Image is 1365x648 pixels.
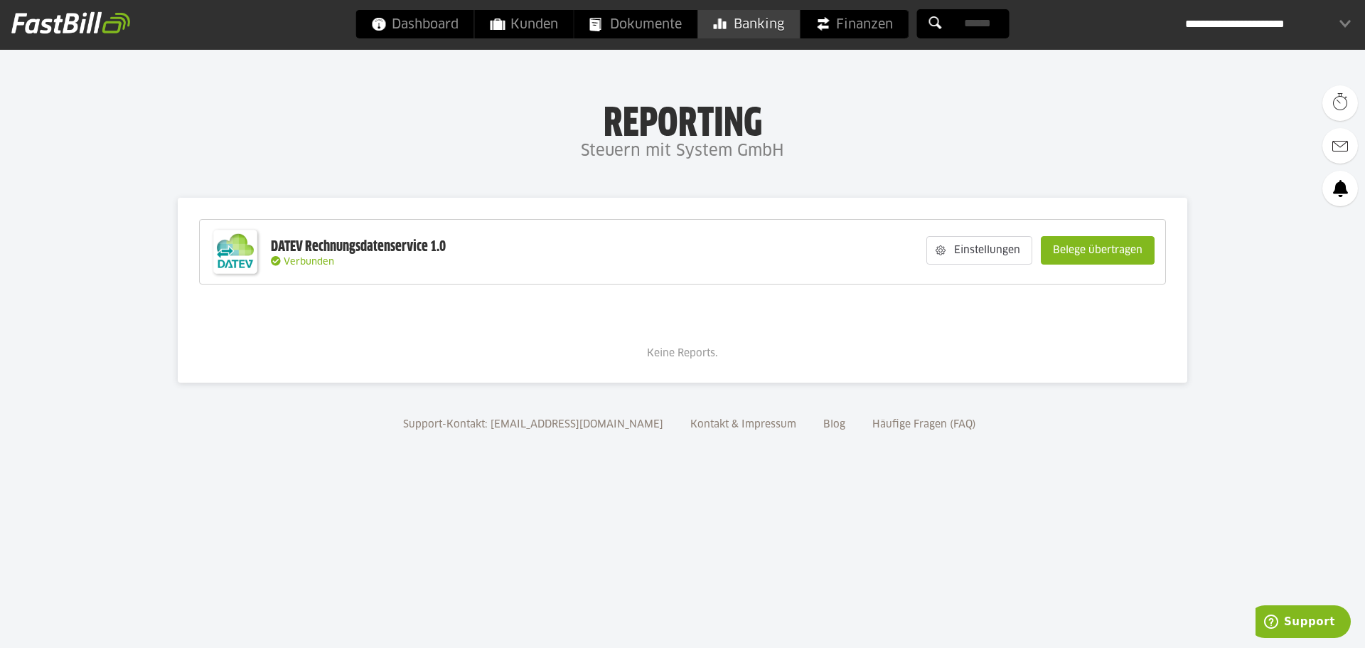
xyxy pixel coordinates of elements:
[574,10,697,38] a: Dokumente
[271,238,446,256] div: DATEV Rechnungsdatenservice 1.0
[816,10,893,38] span: Finanzen
[867,420,981,430] a: Häufige Fragen (FAQ)
[475,10,574,38] a: Kunden
[647,349,718,358] span: Keine Reports.
[926,236,1032,265] sl-button: Einstellungen
[284,257,334,267] span: Verbunden
[1256,605,1351,641] iframe: Öffnet ein Widget, in dem Sie weitere Informationen finden
[398,420,668,430] a: Support-Kontakt: [EMAIL_ADDRESS][DOMAIN_NAME]
[1041,236,1155,265] sl-button: Belege übertragen
[356,10,474,38] a: Dashboard
[698,10,800,38] a: Banking
[818,420,850,430] a: Blog
[714,10,784,38] span: Banking
[491,10,558,38] span: Kunden
[142,100,1223,137] h1: Reporting
[590,10,682,38] span: Dokumente
[801,10,909,38] a: Finanzen
[11,11,130,34] img: fastbill_logo_white.png
[685,420,801,430] a: Kontakt & Impressum
[207,223,264,280] img: DATEV-Datenservice Logo
[372,10,459,38] span: Dashboard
